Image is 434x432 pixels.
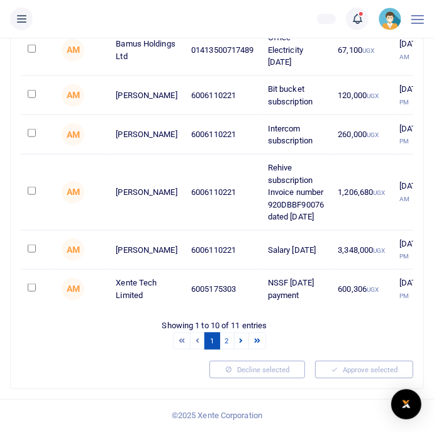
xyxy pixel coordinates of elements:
td: 6006110221 [184,76,261,115]
td: [PERSON_NAME] [109,155,184,231]
span: Agatha Mutumba [62,39,84,62]
td: Salary [DATE] [261,231,331,270]
small: UGX [367,286,379,293]
a: 1 [204,333,220,350]
td: 3,348,000 [331,231,392,270]
td: NSSF [DATE] payment [261,270,331,308]
small: UGX [373,247,385,254]
td: Office Electricity [DATE] [261,25,331,76]
td: Intercom subscription [261,115,331,154]
td: 260,000 [331,115,392,154]
td: 6006110221 [184,115,261,154]
td: Rehive subscription Invoice number 920DBBF90076 dated [DATE] [261,155,331,231]
td: Xente Tech Limited [109,270,184,308]
td: 1,206,680 [331,155,392,231]
img: profile-user [379,8,401,30]
td: [PERSON_NAME] [109,76,184,115]
td: 6006110221 [184,231,261,270]
td: 6005175303 [184,270,261,308]
small: UGX [362,47,374,54]
div: Showing 1 to 10 of 11 entries [21,312,408,331]
td: 01413500717489 [184,25,261,76]
td: Bamus Holdings Ltd [109,25,184,76]
span: Agatha Mutumba [62,123,84,146]
span: Agatha Mutumba [62,278,84,301]
small: UGX [367,92,379,99]
span: Agatha Mutumba [62,181,84,204]
div: Open Intercom Messenger [391,389,421,419]
td: 6006110221 [184,155,261,231]
td: Bit bucket subscription [261,76,331,115]
small: UGX [367,131,379,138]
td: 67,100 [331,25,392,76]
a: 2 [220,333,235,350]
span: Agatha Mutumba [62,84,84,107]
small: UGX [373,189,385,196]
td: [PERSON_NAME] [109,115,184,154]
td: 600,306 [331,270,392,308]
td: [PERSON_NAME] [109,231,184,270]
li: Wallet ballance [312,14,341,24]
td: 120,000 [331,76,392,115]
span: Agatha Mutumba [62,238,84,261]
